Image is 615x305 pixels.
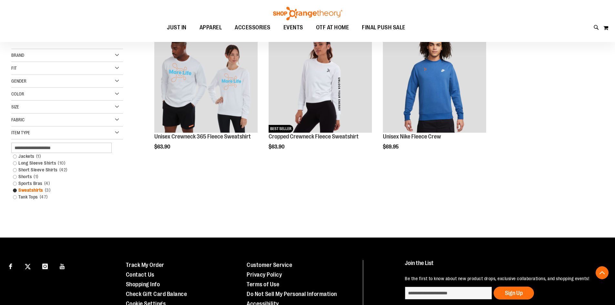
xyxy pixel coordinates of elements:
a: OTF AT HOME [310,20,356,35]
span: 47 [38,194,49,200]
img: Twitter [25,264,31,269]
img: Shop Orangetheory [272,7,343,20]
a: Shorts1 [10,173,117,180]
a: JUST IN [160,20,193,35]
a: Visit our Facebook page [5,260,16,271]
div: product [265,26,375,166]
span: 10 [56,160,67,167]
a: Unisex Nike Fleece CrewNEW [383,29,486,134]
a: Track My Order [126,262,164,268]
a: Terms of Use [247,281,279,288]
a: Unisex Crewneck 365 Fleece Sweatshirt [154,133,251,140]
span: 1 [35,153,43,160]
a: Jackets1 [10,153,117,160]
img: Unisex Crewneck 365 Fleece Sweatshirt [154,29,258,133]
span: 1 [32,173,40,180]
span: Sign Up [505,290,523,296]
a: Cropped Crewneck Fleece SweatshirtNEWBEST SELLER [269,29,372,134]
a: Long Sleeve Shirts10 [10,160,117,167]
a: Visit our Instagram page [39,260,51,271]
div: product [151,26,261,166]
a: Customer Service [247,262,292,268]
span: Gender [11,78,26,84]
a: Unisex Crewneck 365 Fleece SweatshirtNEW [154,29,258,134]
a: EVENTS [277,20,310,35]
span: ACCESSORIES [235,20,271,35]
span: Size [11,104,19,109]
span: APPAREL [200,20,222,35]
span: OTF AT HOME [316,20,349,35]
span: $69.95 [383,144,400,150]
span: $63.90 [154,144,171,150]
span: BEST SELLER [269,125,293,133]
a: Visit our X page [22,260,34,271]
span: JUST IN [167,20,187,35]
a: Unisex Nike Fleece Crew [383,133,441,140]
div: product [380,26,489,166]
span: 3 [43,187,52,194]
span: Fabric [11,117,25,122]
a: Sports Bras4 [10,180,117,187]
a: Privacy Policy [247,271,282,278]
span: Item Type [11,130,30,135]
strong: Shopping Options [11,35,123,49]
a: Tank Tops47 [10,194,117,200]
a: Shopping Info [126,281,160,288]
img: Unisex Nike Fleece Crew [383,29,486,133]
a: Sweatshirts3 [10,187,117,194]
p: Be the first to know about new product drops, exclusive collaborations, and shopping events! [405,275,600,282]
h4: Join the List [405,260,600,272]
span: Color [11,91,24,97]
a: Visit our Youtube page [57,260,68,271]
button: Sign Up [494,287,534,300]
span: FINAL PUSH SALE [362,20,405,35]
span: 4 [43,180,52,187]
span: 42 [58,167,69,173]
a: FINAL PUSH SALE [355,20,412,35]
span: $63.90 [269,144,285,150]
a: ACCESSORIES [228,20,277,35]
a: Short Sleeve Shirts42 [10,167,117,173]
a: Cropped Crewneck Fleece Sweatshirt [269,133,359,140]
img: Cropped Crewneck Fleece Sweatshirt [269,29,372,133]
button: Back To Top [596,266,609,279]
span: Fit [11,66,17,71]
span: EVENTS [283,20,303,35]
a: Contact Us [126,271,154,278]
span: Brand [11,53,24,58]
a: APPAREL [193,20,229,35]
a: Check Gift Card Balance [126,291,187,297]
a: Do Not Sell My Personal Information [247,291,337,297]
input: enter email [405,287,492,300]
